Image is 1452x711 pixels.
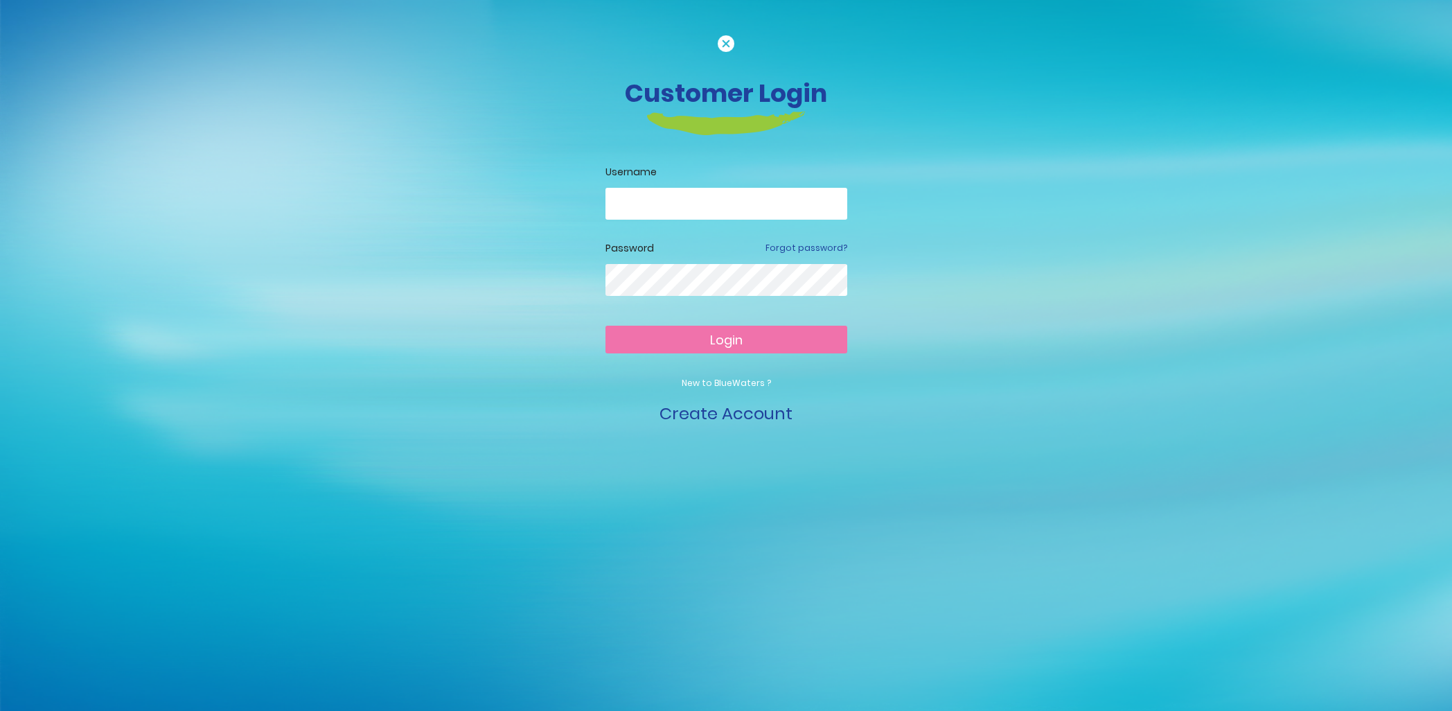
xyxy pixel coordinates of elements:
[659,402,793,425] a: Create Account
[710,331,743,349] span: Login
[342,78,1110,108] h3: Customer Login
[647,112,806,135] img: login-heading-border.png
[765,242,847,254] a: Forgot password?
[605,241,654,256] label: Password
[605,326,847,353] button: Login
[718,35,734,52] img: cancel
[605,165,847,179] label: Username
[605,377,847,389] p: New to BlueWaters ?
